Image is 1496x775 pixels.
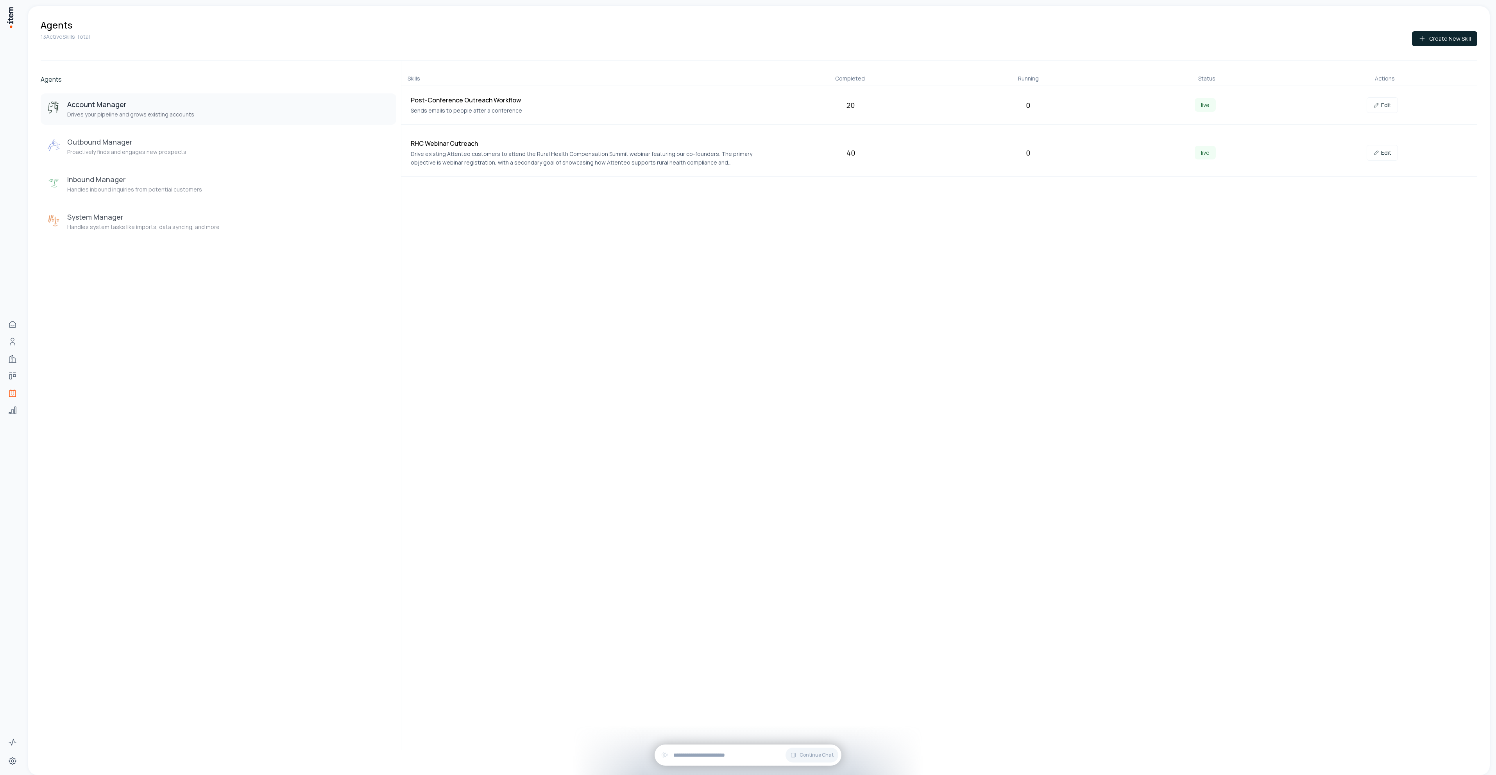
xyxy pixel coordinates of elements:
button: Outbound ManagerOutbound ManagerProactively finds and engages new prospects [41,131,396,162]
h2: Agents [41,75,396,84]
img: Item Brain Logo [6,6,14,29]
button: System ManagerSystem ManagerHandles system tasks like imports, data syncing, and more [41,206,396,237]
div: Continue Chat [655,745,841,766]
a: Deals [5,368,20,384]
div: 0 [943,100,1114,111]
img: System Manager [47,214,61,228]
p: 13 Active Skills Total [41,33,90,41]
a: Settings [5,753,20,769]
div: Actions [1299,75,1471,82]
div: 20 [765,100,936,111]
h4: RHC Webinar Outreach [411,139,759,148]
a: Home [5,317,20,332]
button: Inbound ManagerInbound ManagerHandles inbound inquiries from potential customers [41,168,396,200]
div: Status [1121,75,1293,82]
a: Activity [5,734,20,750]
p: Handles inbound inquiries from potential customers [67,186,202,193]
img: Inbound Manager [47,176,61,190]
a: Analytics [5,403,20,418]
div: Running [942,75,1114,82]
div: 40 [765,147,936,158]
h3: System Manager [67,212,220,222]
h3: Outbound Manager [67,137,186,147]
h4: Post-Conference Outreach Workflow [411,95,759,105]
p: Sends emails to people after a conference [411,106,759,115]
span: Continue Chat [800,752,834,758]
button: Create New Skill [1412,31,1477,46]
h3: Account Manager [67,100,194,109]
p: Handles system tasks like imports, data syncing, and more [67,223,220,231]
a: Edit [1367,145,1398,161]
h3: Inbound Manager [67,175,202,184]
div: Completed [764,75,936,82]
button: Continue Chat [786,748,838,762]
div: 0 [943,147,1114,158]
div: Skills [408,75,758,82]
a: Agents [5,385,20,401]
h1: Agents [41,19,72,31]
span: live [1195,98,1216,112]
img: Outbound Manager [47,139,61,153]
p: Drive existing Attenteo customers to attend the Rural Health Compensation Summit webinar featurin... [411,150,759,167]
button: Account ManagerAccount ManagerDrives your pipeline and grows existing accounts [41,93,396,125]
p: Drives your pipeline and grows existing accounts [67,111,194,118]
a: People [5,334,20,349]
img: Account Manager [47,101,61,115]
a: Edit [1367,97,1398,113]
p: Proactively finds and engages new prospects [67,148,186,156]
a: Companies [5,351,20,367]
span: live [1195,146,1216,159]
